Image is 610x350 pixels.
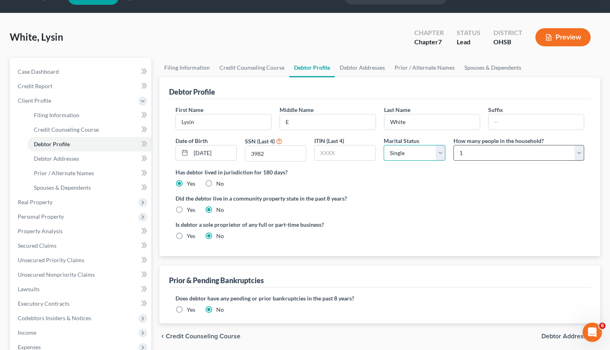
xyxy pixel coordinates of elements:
[34,170,94,176] span: Prior / Alternate Names
[216,180,224,188] label: No
[18,68,59,75] span: Case Dashboard
[18,286,40,292] span: Lawsuits
[414,28,444,37] div: Chapter
[245,137,275,145] label: SSN (Last 4)
[169,275,264,285] div: Prior & Pending Bankruptcies
[384,114,480,130] input: --
[384,137,419,145] label: Marital Status
[175,194,584,203] label: Did the debtor live in a community property state in the past 8 years?
[216,206,224,214] label: No
[34,155,79,162] span: Debtor Addresses
[280,106,313,114] label: Middle Name
[27,166,151,180] a: Prior / Alternate Names
[187,206,195,214] label: Yes
[18,257,84,263] span: Unsecured Priority Claims
[215,58,289,77] a: Credit Counseling Course
[159,58,215,77] a: Filing Information
[18,97,51,104] span: Client Profile
[175,168,584,176] label: Has debtor lived in jurisdiction for 180 days?
[18,213,64,220] span: Personal Property
[583,323,602,342] iframe: Intercom live chat
[11,224,151,238] a: Property Analysis
[27,151,151,166] a: Debtor Addresses
[11,79,151,93] a: Credit Report
[175,137,208,145] label: Date of Birth
[27,137,151,151] a: Debtor Profile
[191,145,236,161] input: MM/DD/YYYY
[453,137,544,145] label: How many people in the household?
[438,38,442,46] span: 7
[11,253,151,267] a: Unsecured Priority Claims
[187,180,195,188] label: Yes
[166,333,240,340] span: Credit Counseling Course
[599,323,606,329] span: 6
[159,333,166,340] i: chevron_left
[187,232,195,240] label: Yes
[314,137,344,145] label: ITIN (Last 4)
[541,333,600,340] button: Debtor Addresses chevron_right
[335,58,390,77] a: Debtor Addresses
[159,333,240,340] button: chevron_left Credit Counseling Course
[11,238,151,253] a: Secured Claims
[18,315,91,321] span: Codebtors Insiders & Notices
[384,106,410,114] label: Last Name
[27,122,151,137] a: Credit Counseling Course
[245,146,306,161] input: XXXX
[175,294,584,302] label: Does debtor have any pending or prior bankruptcies in the past 8 years?
[169,87,215,97] div: Debtor Profile
[18,329,36,336] span: Income
[11,296,151,311] a: Executory Contracts
[216,306,224,314] label: No
[414,37,444,47] div: Chapter
[11,282,151,296] a: Lawsuits
[10,31,63,43] span: White, Lysin
[27,108,151,122] a: Filing Information
[27,180,151,195] a: Spouses & Dependents
[34,112,79,118] span: Filing Information
[18,242,56,249] span: Secured Claims
[541,333,594,340] span: Debtor Addresses
[457,28,480,37] div: Status
[488,106,503,114] label: Suffix
[390,58,460,77] a: Prior / Alternate Names
[493,28,522,37] div: District
[460,58,526,77] a: Spouses & Dependents
[175,220,376,229] label: Is debtor a sole proprietor of any full or part-time business?
[34,184,91,191] span: Spouses & Dependents
[216,232,224,240] label: No
[176,114,271,130] input: --
[18,271,95,278] span: Unsecured Nonpriority Claims
[18,228,63,234] span: Property Analysis
[289,58,335,77] a: Debtor Profile
[489,114,584,130] input: --
[18,199,52,205] span: Real Property
[457,37,480,47] div: Lead
[11,267,151,282] a: Unsecured Nonpriority Claims
[187,306,195,314] label: Yes
[280,114,375,130] input: M.I
[34,141,70,147] span: Debtor Profile
[493,37,522,47] div: OHSB
[34,126,99,133] span: Credit Counseling Course
[535,28,591,46] button: Preview
[315,145,375,161] input: XXXX
[175,106,203,114] label: First Name
[18,300,69,307] span: Executory Contracts
[11,64,151,79] a: Case Dashboard
[18,83,52,89] span: Credit Report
